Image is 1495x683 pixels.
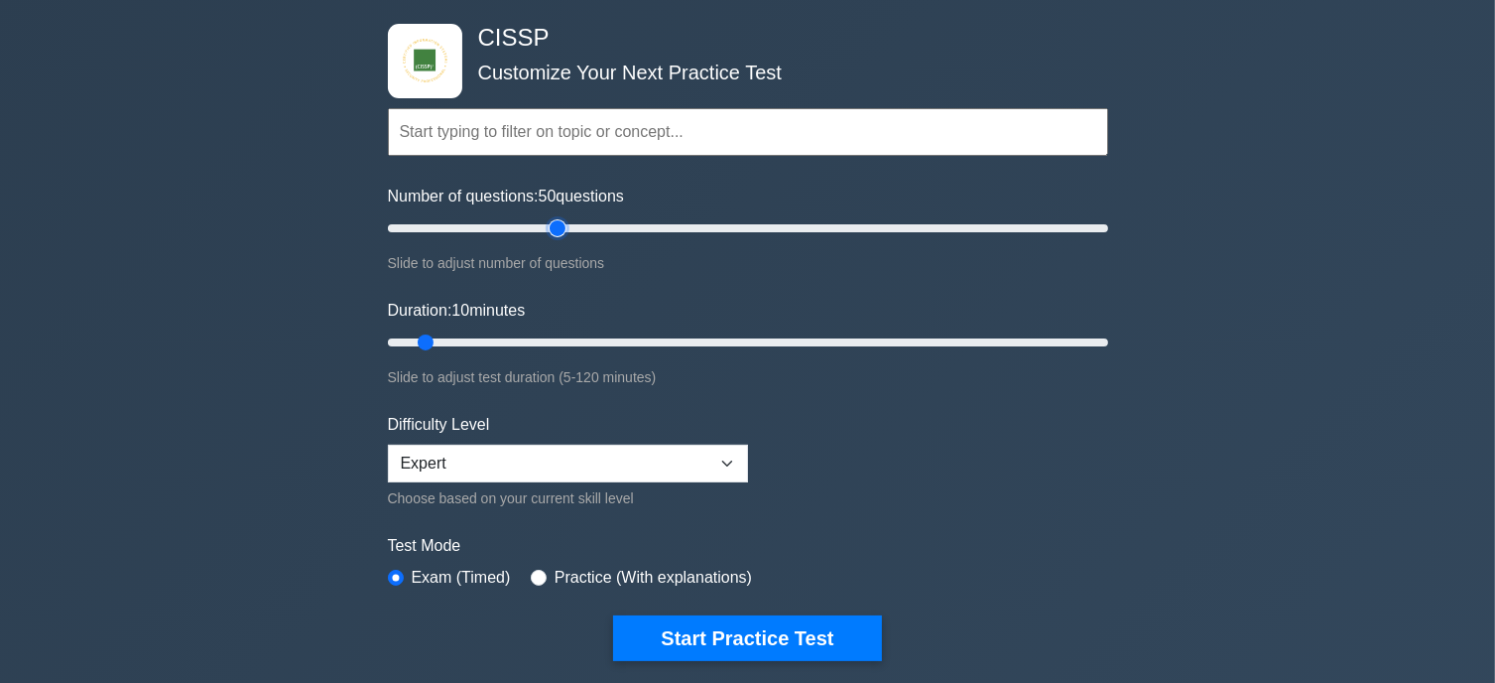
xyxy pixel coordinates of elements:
div: Slide to adjust test duration (5-120 minutes) [388,365,1108,389]
h4: CISSP [470,24,1011,53]
label: Difficulty Level [388,413,490,437]
label: Test Mode [388,534,1108,558]
label: Duration: minutes [388,299,526,323]
label: Practice (With explanations) [555,566,752,590]
label: Exam (Timed) [412,566,511,590]
input: Start typing to filter on topic or concept... [388,108,1108,156]
span: 10 [451,302,469,319]
div: Choose based on your current skill level [388,486,748,510]
span: 50 [539,188,557,205]
label: Number of questions: questions [388,185,624,208]
button: Start Practice Test [613,615,881,661]
div: Slide to adjust number of questions [388,251,1108,275]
